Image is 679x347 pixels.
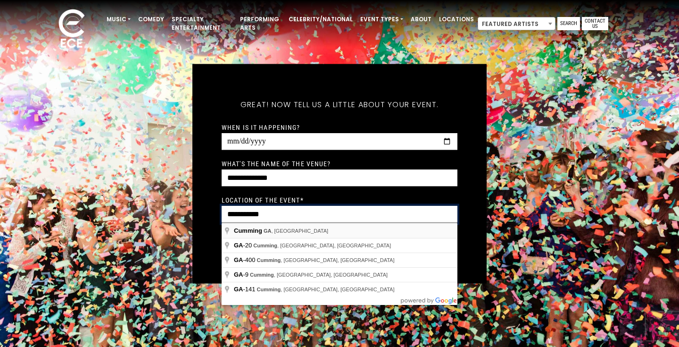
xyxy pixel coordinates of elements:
span: , [GEOGRAPHIC_DATA], [GEOGRAPHIC_DATA] [253,243,391,248]
label: What's the name of the venue? [222,159,331,168]
span: -400 [234,256,257,263]
a: Locations [435,11,478,27]
span: GA [234,286,243,293]
span: Cumming [257,287,281,292]
a: About [407,11,435,27]
a: Music [103,11,134,27]
span: GA [234,271,243,278]
a: Event Types [356,11,407,27]
span: GA [264,228,272,234]
img: ece_new_logo_whitev2-1.png [48,7,95,52]
label: When is it happening? [222,123,300,131]
a: Performing Arts [236,11,285,36]
span: Cumming [253,243,277,248]
span: , [GEOGRAPHIC_DATA], [GEOGRAPHIC_DATA] [257,287,395,292]
h5: Great! Now tell us a little about your event. [222,87,457,121]
span: GA [234,242,243,249]
a: Search [557,17,580,30]
span: Cumming [234,227,262,234]
span: Featured Artists [478,17,555,31]
span: , [GEOGRAPHIC_DATA], [GEOGRAPHIC_DATA] [250,272,388,278]
label: Location of the event [222,195,304,204]
span: Cumming [257,257,281,263]
span: Cumming [250,272,274,278]
span: -141 [234,286,257,293]
span: , [GEOGRAPHIC_DATA] [264,228,328,234]
span: -20 [234,242,253,249]
a: Contact Us [582,17,608,30]
a: Specialty Entertainment [168,11,236,36]
span: GA [234,256,243,263]
span: -9 [234,271,250,278]
a: Celebrity/National [285,11,356,27]
a: Comedy [134,11,168,27]
span: , [GEOGRAPHIC_DATA], [GEOGRAPHIC_DATA] [257,257,395,263]
span: Featured Artists [478,17,555,30]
